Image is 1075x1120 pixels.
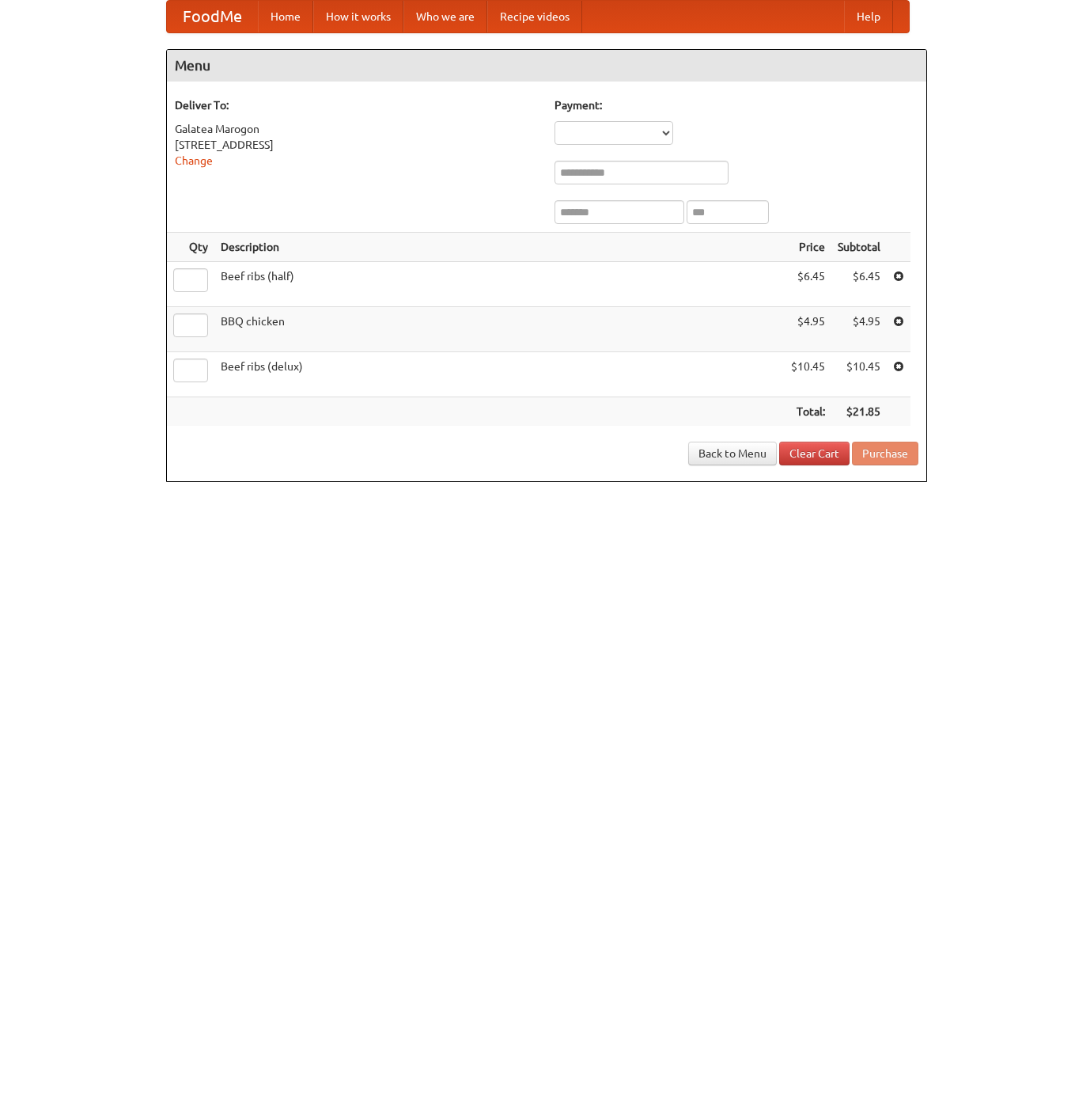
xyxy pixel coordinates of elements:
[214,262,785,307] td: Beef ribs (half)
[487,1,582,32] a: Recipe videos
[785,352,831,397] td: $10.45
[214,307,785,352] td: BBQ chicken
[167,233,214,262] th: Qty
[785,262,831,307] td: $6.45
[688,442,777,465] a: Back to Menu
[167,1,258,32] a: FoodMe
[175,97,539,113] h5: Deliver To:
[175,154,213,167] a: Change
[785,397,831,427] th: Total:
[831,307,887,352] td: $4.95
[831,352,887,397] td: $10.45
[785,233,831,262] th: Price
[831,262,887,307] td: $6.45
[852,442,918,465] button: Purchase
[175,121,539,137] div: Galatea Marogon
[214,233,785,262] th: Description
[831,397,887,427] th: $21.85
[167,50,926,82] h4: Menu
[785,307,831,352] td: $4.95
[175,137,539,153] div: [STREET_ADDRESS]
[779,442,850,465] a: Clear Cart
[214,352,785,397] td: Beef ribs (delux)
[844,1,893,32] a: Help
[831,233,887,262] th: Subtotal
[403,1,487,32] a: Who we are
[313,1,403,32] a: How it works
[555,97,918,113] h5: Payment:
[258,1,313,32] a: Home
